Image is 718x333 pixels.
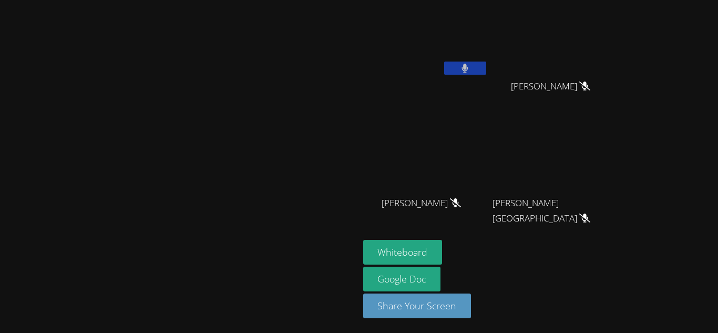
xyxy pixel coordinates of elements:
[382,196,461,211] span: [PERSON_NAME]
[511,79,590,94] span: [PERSON_NAME]
[363,294,471,318] button: Share Your Screen
[363,267,441,291] a: Google Doc
[493,196,609,226] span: [PERSON_NAME][GEOGRAPHIC_DATA]
[363,240,443,265] button: Whiteboard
